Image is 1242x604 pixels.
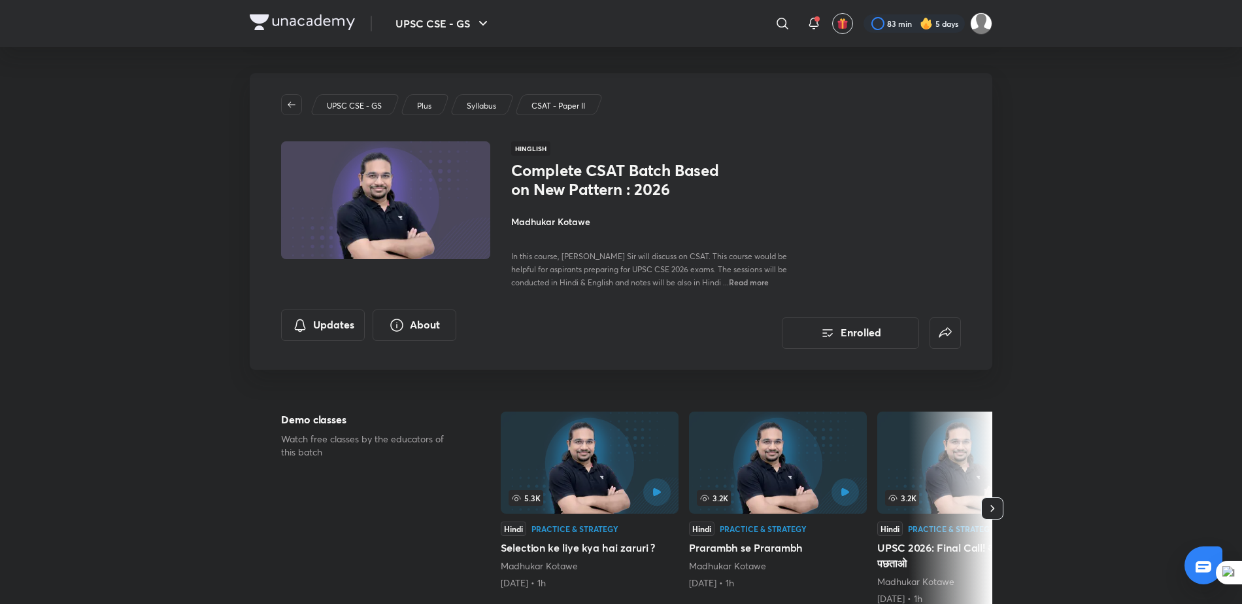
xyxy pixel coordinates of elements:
a: 3.2KHindiPractice & StrategyPrarambh se PrarambhMadhukar Kotawe[DATE] • 1h [689,412,867,590]
div: Madhukar Kotawe [501,560,679,573]
h5: UPSC 2026: Final Call! अभी शुरू करो या पछताओ [877,540,1055,571]
span: 5.3K [509,490,543,506]
span: Read more [729,277,769,287]
a: Madhukar Kotawe [689,560,766,572]
a: Selection ke liye kya hai zaruri ? [501,412,679,590]
a: 5.3KHindiPractice & StrategySelection ke liye kya hai zaruri ?Madhukar Kotawe[DATE] • 1h [501,412,679,590]
button: avatar [832,13,853,34]
img: Company Logo [250,14,355,30]
div: Hindi [689,522,714,536]
span: 3.2K [885,490,919,506]
h5: Selection ke liye kya hai zaruri ? [501,540,679,556]
img: Ayushi Singh [970,12,992,35]
p: UPSC CSE - GS [327,100,382,112]
div: Madhukar Kotawe [689,560,867,573]
button: Updates [281,310,365,341]
p: CSAT - Paper II [531,100,585,112]
p: Plus [417,100,431,112]
h5: Demo classes [281,412,459,427]
a: Prarambh se Prarambh [689,412,867,590]
img: avatar [837,18,848,29]
div: Hindi [877,522,903,536]
button: About [373,310,456,341]
div: Practice & Strategy [531,525,618,533]
div: Hindi [501,522,526,536]
a: Madhukar Kotawe [501,560,578,572]
span: In this course, [PERSON_NAME] Sir will discuss on CSAT. This course would be helpful for aspirant... [511,251,787,287]
p: Watch free classes by the educators of this batch [281,433,459,459]
img: streak [920,17,933,30]
a: CSAT - Paper II [529,100,588,112]
h4: Madhukar Kotawe [511,215,804,228]
span: 3.2K [697,490,731,506]
p: Syllabus [467,100,496,112]
h1: Complete CSAT Batch Based on New Pattern : 2026 [511,161,725,199]
div: Practice & Strategy [908,525,995,533]
img: Thumbnail [279,140,492,260]
div: Madhukar Kotawe [877,575,1055,588]
div: Practice & Strategy [720,525,807,533]
a: Madhukar Kotawe [877,575,954,588]
span: Hinglish [511,141,550,156]
div: 11th May • 1h [689,577,867,590]
button: Enrolled [782,317,919,349]
a: Company Logo [250,14,355,33]
a: UPSC CSE - GS [325,100,384,112]
div: 4th Apr • 1h [501,577,679,590]
button: UPSC CSE - GS [388,10,499,37]
a: Plus [415,100,434,112]
button: false [930,317,961,349]
h5: Prarambh se Prarambh [689,540,867,556]
a: Syllabus [465,100,499,112]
